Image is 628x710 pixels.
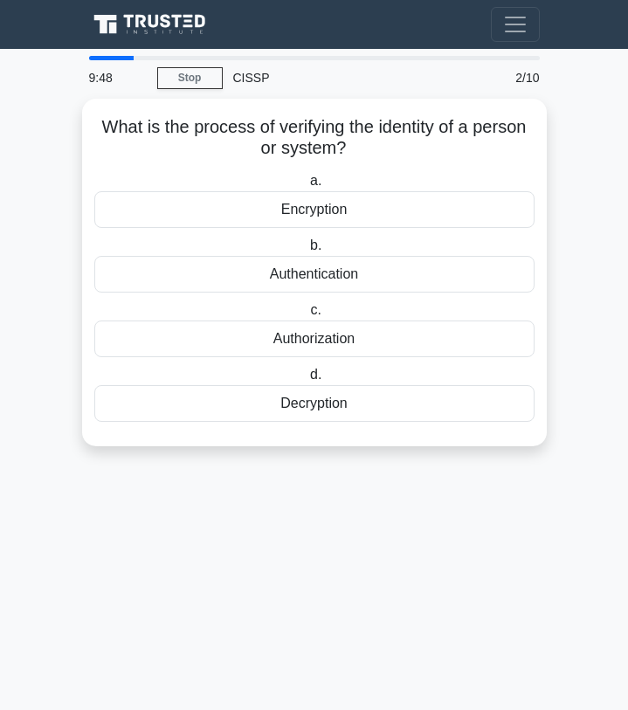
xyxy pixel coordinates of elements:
div: CISSP [223,60,472,95]
div: 9:48 [79,60,157,95]
a: Stop [157,67,223,89]
div: Encryption [94,191,535,228]
span: a. [310,173,321,188]
button: Toggle navigation [491,7,540,42]
div: Authorization [94,321,535,357]
div: Authentication [94,256,535,293]
span: b. [310,238,321,252]
span: c. [311,302,321,317]
h5: What is the process of verifying the identity of a person or system? [93,116,536,160]
span: d. [310,367,321,382]
div: Decryption [94,385,535,422]
div: 2/10 [472,60,550,95]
